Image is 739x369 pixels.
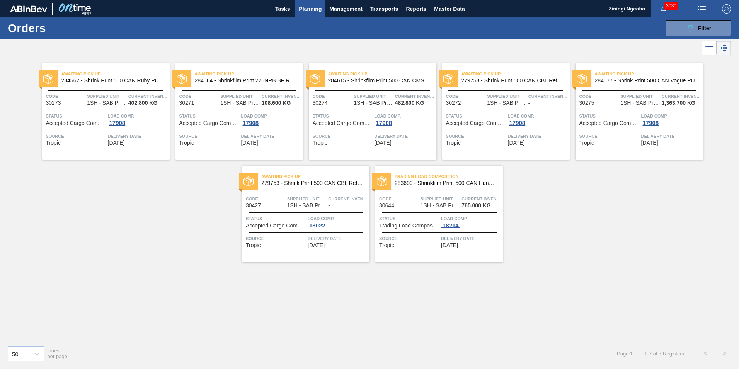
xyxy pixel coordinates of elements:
[46,92,85,100] span: Code
[328,70,436,78] span: Awaiting Pick Up
[375,112,434,126] a: Load Comp.17908
[308,222,327,229] div: 18022
[246,223,306,229] span: Accepted Cargo Composition
[46,140,61,146] span: Tropic
[274,4,291,14] span: Tasks
[446,92,485,100] span: Code
[446,140,461,146] span: Tropic
[644,351,684,357] span: 1 - 7 of 7 Registers
[87,92,126,100] span: Supplied Unit
[370,4,398,14] span: Transports
[436,63,570,160] a: statusAwaiting Pick Up279753 - Shrink Print 500 CAN CBL RefreshCode30272Supplied Unit1SH - SAB Pr...
[395,100,424,106] span: 482.800 KG
[329,4,363,14] span: Management
[379,243,394,248] span: Tropic
[579,100,594,106] span: 30275
[241,120,261,126] div: 17908
[421,203,459,208] span: 1SH - SAB Prospecton Brewery
[377,176,387,186] img: status
[179,120,239,126] span: Accepted Cargo Composition
[715,344,734,363] button: >
[441,215,501,222] span: Load Comp.
[108,140,125,146] span: 08/01/2025
[48,348,68,359] span: Lines per page
[369,166,503,262] a: statusTrading Load Composition283699 - Shrinkfilm Print 500 CAN Hansa Reborn2Code30644Supplied Un...
[299,4,322,14] span: Planning
[406,4,426,14] span: Reports
[177,74,187,84] img: status
[375,140,392,146] span: 08/04/2025
[179,140,194,146] span: Tropic
[508,120,527,126] div: 17908
[236,166,369,262] a: statusAwaiting Pick Up279753 - Shrink Print 500 CAN CBL RefreshCode30427Supplied Unit1SH - SAB Pr...
[308,243,325,248] span: 08/08/2025
[313,112,373,120] span: Status
[443,74,453,84] img: status
[379,215,439,222] span: Status
[195,70,303,78] span: Awaiting Pick Up
[379,235,439,243] span: Source
[662,92,701,100] span: Current inventory
[441,235,501,243] span: Delivery Date
[434,4,465,14] span: Master Data
[313,100,328,106] span: 30274
[246,195,285,203] span: Code
[46,100,61,106] span: 30273
[651,3,676,14] button: Notifications
[570,63,703,160] a: statusAwaiting Pick Up284577 - Shrink Print 500 CAN Vogue PUCode30275Supplied Unit1SH - SAB Prosp...
[579,112,639,120] span: Status
[508,112,568,120] span: Load Comp.
[662,100,695,106] span: 1,363.700 KG
[328,195,368,203] span: Current inventory
[328,78,430,84] span: 284615 - Shrinkfilm Print 500 CAN CMS PU
[698,25,711,31] span: Filter
[170,63,303,160] a: statusAwaiting Pick Up284564 - Shrinkfilm Print 275NRB BF Ruby PUCode30271Supplied Unit1SH - SAB ...
[87,100,126,106] span: 1SH - SAB Prospecton Brewery
[241,112,301,120] span: Load Comp.
[179,100,194,106] span: 30271
[579,92,619,100] span: Code
[528,92,568,100] span: Current inventory
[246,203,261,208] span: 30427
[313,132,373,140] span: Source
[487,92,526,100] span: Supplied Unit
[8,24,123,32] h1: Orders
[354,92,393,100] span: Supplied Unit
[195,78,297,84] span: 284564 - Shrinkfilm Print 275NRB BF Ruby PU
[395,173,503,180] span: Trading Load Composition
[379,223,439,229] span: Trading Load Composition
[617,351,633,357] span: Page : 1
[128,100,158,106] span: 402.800 KG
[241,132,301,140] span: Delivery Date
[43,74,53,84] img: status
[446,120,506,126] span: Accepted Cargo Composition
[579,132,639,140] span: Source
[303,63,436,160] a: statusAwaiting Pick Up284615 - Shrinkfilm Print 500 CAN CMS PUCode30274Supplied Unit1SH - SAB Pro...
[262,92,301,100] span: Current inventory
[36,63,170,160] a: statusAwaiting Pick Up284567 - Shrink Print 500 CAN Ruby PUCode30273Supplied Unit1SH - SAB Prospe...
[702,41,717,55] div: List Vision
[108,120,127,126] div: 17908
[246,243,261,248] span: Tropic
[246,235,306,243] span: Source
[241,140,258,146] span: 08/02/2025
[308,215,368,229] a: Load Comp.18022
[508,140,525,146] span: 08/04/2025
[46,132,106,140] span: Source
[179,112,239,120] span: Status
[310,74,320,84] img: status
[108,132,168,140] span: Delivery Date
[128,92,168,100] span: Current inventory
[577,74,587,84] img: status
[220,100,259,106] span: 1SH - SAB Prospecton Brewery
[313,140,327,146] span: Tropic
[717,41,731,55] div: Card Vision
[375,120,394,126] div: 17908
[287,195,327,203] span: Supplied Unit
[243,176,254,186] img: status
[379,203,394,208] span: 30644
[579,140,594,146] span: Tropic
[241,112,301,126] a: Load Comp.17908
[446,132,506,140] span: Source
[61,78,163,84] span: 284567 - Shrink Print 500 CAN Ruby PU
